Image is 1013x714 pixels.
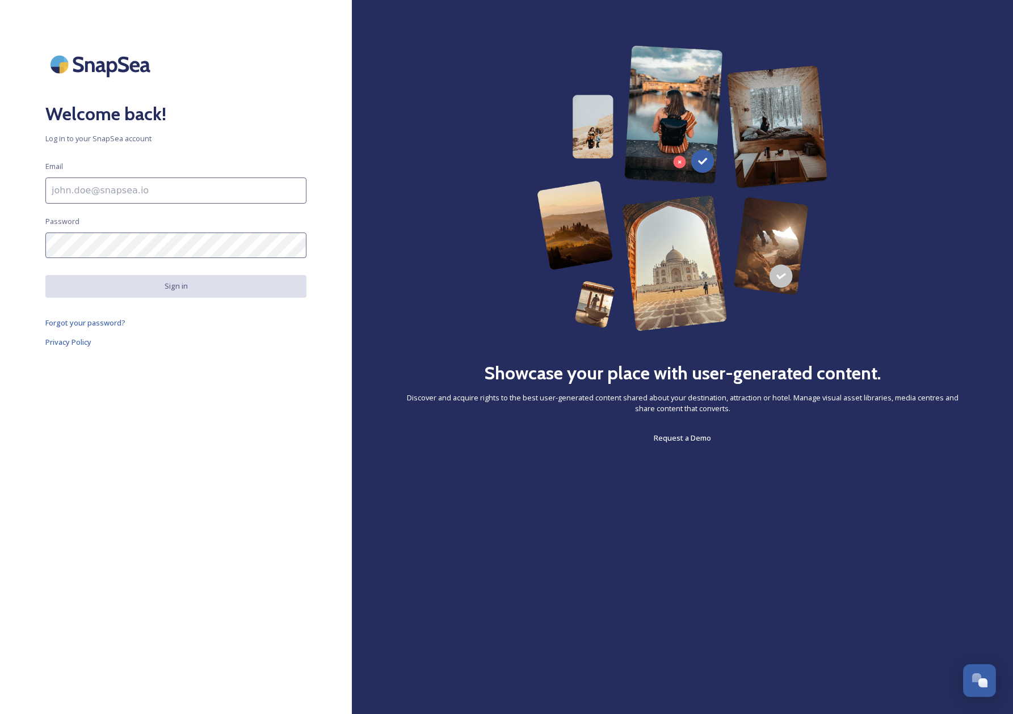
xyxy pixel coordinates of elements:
[45,335,306,349] a: Privacy Policy
[45,275,306,297] button: Sign in
[654,431,711,445] a: Request a Demo
[45,161,63,172] span: Email
[45,318,125,328] span: Forgot your password?
[654,433,711,443] span: Request a Demo
[45,133,306,144] span: Log in to your SnapSea account
[484,360,881,387] h2: Showcase your place with user-generated content.
[537,45,829,331] img: 63b42ca75bacad526042e722_Group%20154-p-800.png
[45,178,306,204] input: john.doe@snapsea.io
[45,216,79,227] span: Password
[397,392,968,414] span: Discover and acquire rights to the best user-generated content shared about your destination, att...
[45,100,306,128] h2: Welcome back!
[963,664,996,697] button: Open Chat
[45,45,159,83] img: SnapSea Logo
[45,337,91,347] span: Privacy Policy
[45,316,306,329] a: Forgot your password?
